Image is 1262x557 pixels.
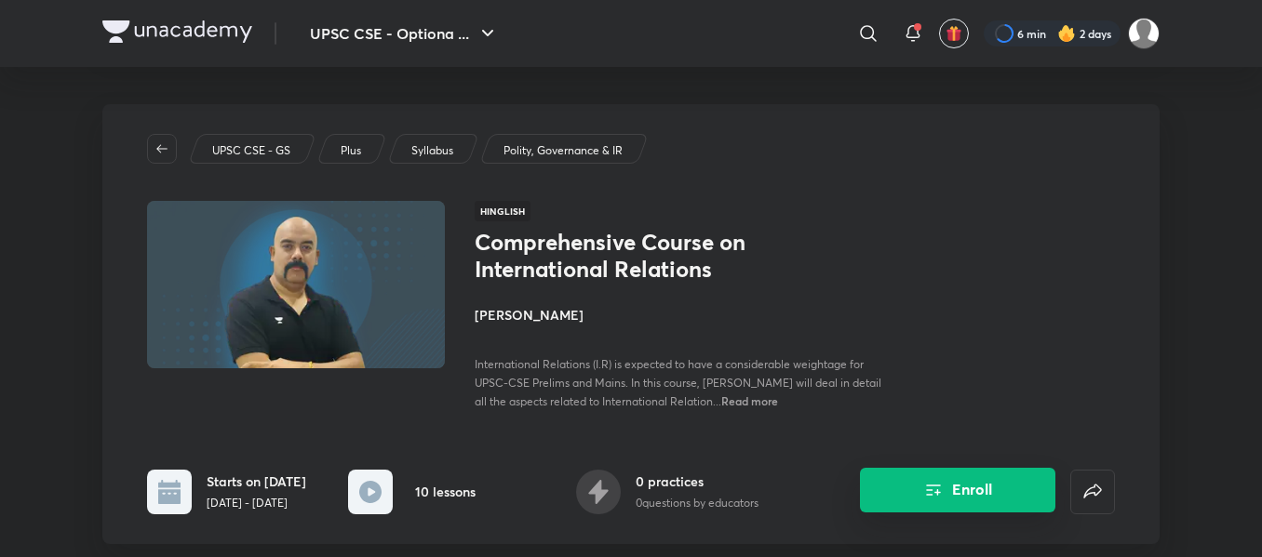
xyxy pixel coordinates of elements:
a: Syllabus [409,142,457,159]
h6: Starts on [DATE] [207,471,306,491]
p: [DATE] - [DATE] [207,495,306,511]
h6: 0 practices [636,471,759,491]
a: UPSC CSE - GS [209,142,294,159]
p: Syllabus [411,142,453,159]
a: Company Logo [102,20,252,47]
h1: Comprehensive Course on International Relations [475,229,779,283]
img: Company Logo [102,20,252,43]
span: Hinglish [475,201,530,221]
button: Enroll [860,468,1055,512]
button: avatar [939,19,969,48]
button: false [1070,470,1115,514]
img: Gayatri L [1128,18,1160,49]
img: avatar [946,25,962,42]
p: Polity, Governance & IR [503,142,623,159]
p: UPSC CSE - GS [212,142,290,159]
h4: [PERSON_NAME] [475,305,892,325]
p: Plus [341,142,361,159]
span: Read more [721,393,778,408]
span: International Relations (I.R) is expected to have a considerable weightage for UPSC-CSE Prelims a... [475,357,881,408]
h6: 10 lessons [415,482,476,501]
img: Thumbnail [144,199,448,370]
img: streak [1057,24,1076,43]
p: 0 questions by educators [636,495,759,511]
button: UPSC CSE - Optiona ... [299,15,510,52]
a: Polity, Governance & IR [501,142,626,159]
a: Plus [338,142,365,159]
